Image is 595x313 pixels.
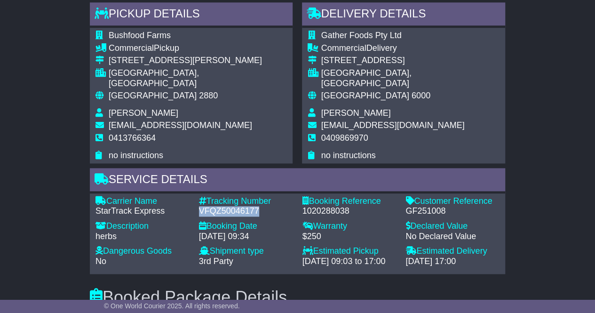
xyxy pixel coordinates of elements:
[109,56,287,66] div: [STREET_ADDRESS][PERSON_NAME]
[95,232,190,242] div: herbs
[321,120,464,130] span: [EMAIL_ADDRESS][DOMAIN_NAME]
[95,257,106,266] span: No
[95,196,190,207] div: Carrier Name
[321,108,390,118] span: [PERSON_NAME]
[199,206,293,217] div: VFQZ50046177
[109,31,171,40] span: Bushfood Farms
[302,206,396,217] div: 1020288038
[109,43,154,53] span: Commercial
[405,246,500,257] div: Estimated Delivery
[405,221,500,232] div: Declared Value
[199,196,293,207] div: Tracking Number
[199,232,293,242] div: [DATE] 09:34
[321,43,500,54] div: Delivery
[90,2,293,28] div: Pickup Details
[109,43,287,54] div: Pickup
[412,91,430,100] span: 6000
[302,221,396,232] div: Warranty
[109,120,252,130] span: [EMAIL_ADDRESS][DOMAIN_NAME]
[109,108,178,118] span: [PERSON_NAME]
[405,257,500,267] div: [DATE] 17:00
[95,206,190,217] div: StarTrack Express
[95,221,190,232] div: Description
[199,221,293,232] div: Booking Date
[321,151,375,160] span: no instructions
[321,133,368,143] span: 0409869970
[104,302,240,310] span: © One World Courier 2025. All rights reserved.
[95,246,190,257] div: Dangerous Goods
[199,246,293,257] div: Shipment type
[302,232,396,242] div: $250
[321,43,366,53] span: Commercial
[109,151,163,160] span: no instructions
[321,68,500,88] div: [GEOGRAPHIC_DATA], [GEOGRAPHIC_DATA]
[302,257,396,267] div: [DATE] 09:03 to 17:00
[321,31,401,40] span: Gather Foods Pty Ltd
[405,196,500,207] div: Customer Reference
[302,2,505,28] div: Delivery Details
[302,196,396,207] div: Booking Reference
[90,168,505,193] div: Service Details
[90,288,505,307] h3: Booked Package Details
[109,91,197,100] span: [GEOGRAPHIC_DATA]
[109,68,287,88] div: [GEOGRAPHIC_DATA], [GEOGRAPHIC_DATA]
[405,232,500,242] div: No Declared Value
[109,133,156,143] span: 0413766364
[302,246,396,257] div: Estimated Pickup
[405,206,500,217] div: GF251008
[321,91,409,100] span: [GEOGRAPHIC_DATA]
[199,257,233,266] span: 3rd Party
[199,91,218,100] span: 2880
[321,56,500,66] div: [STREET_ADDRESS]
